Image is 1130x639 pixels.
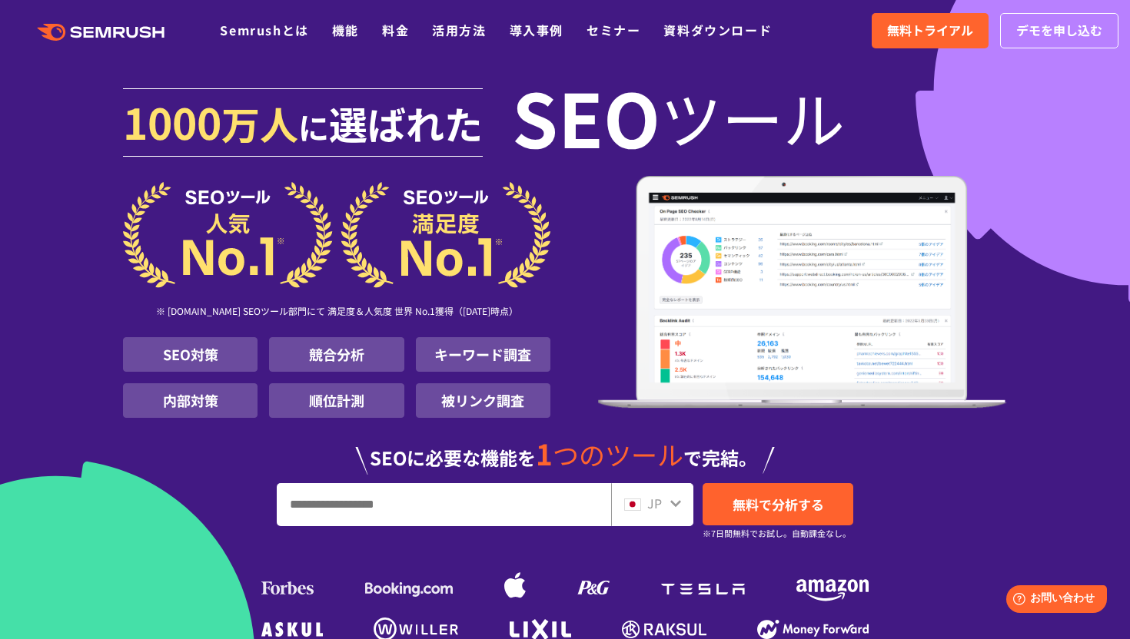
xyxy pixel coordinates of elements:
[123,383,258,418] li: 内部対策
[416,383,550,418] li: 被リンク調査
[663,21,772,39] a: 資料ダウンロード
[123,337,258,372] li: SEO対策
[887,21,973,41] span: 無料トライアル
[298,104,329,149] span: に
[647,494,662,512] span: JP
[553,435,683,473] span: つのツール
[123,424,1007,475] div: SEOに必要な機能を
[332,21,359,39] a: 機能
[123,288,550,337] div: ※ [DOMAIN_NAME] SEOツール部門にて 満足度＆人気度 世界 No.1獲得（[DATE]時点）
[220,21,308,39] a: Semrushとは
[733,495,824,514] span: 無料で分析する
[536,432,553,474] span: 1
[1000,13,1118,48] a: デモを申し込む
[1016,21,1102,41] span: デモを申し込む
[512,86,660,147] span: SEO
[269,337,404,372] li: 競合分析
[993,579,1113,622] iframe: Help widget launcher
[432,21,486,39] a: 活用方法
[416,337,550,372] li: キーワード調査
[510,21,563,39] a: 導入事例
[872,13,989,48] a: 無料トライアル
[123,91,221,152] span: 1000
[329,95,483,151] span: 選ばれた
[221,95,298,151] span: 万人
[683,444,757,471] span: で完結。
[703,526,851,541] small: ※7日間無料でお試し。自動課金なし。
[660,86,845,147] span: ツール
[703,483,853,525] a: 無料で分析する
[587,21,640,39] a: セミナー
[269,383,404,418] li: 順位計測
[382,21,409,39] a: 料金
[278,484,610,525] input: URL、キーワードを入力してください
